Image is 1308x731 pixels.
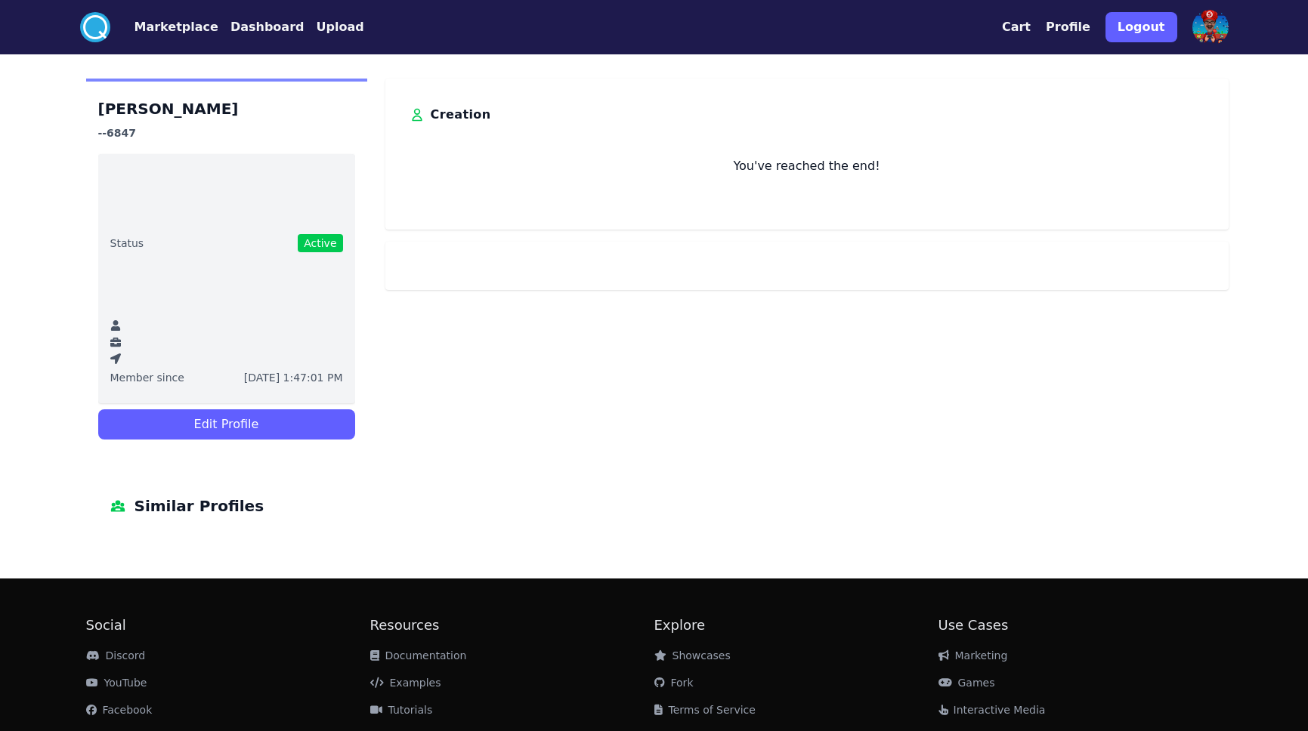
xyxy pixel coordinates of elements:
[1046,18,1090,36] button: Profile
[110,236,144,251] span: Status
[86,615,370,636] h2: Social
[1002,18,1031,36] button: Cart
[654,649,731,662] a: Showcases
[135,494,264,518] span: Similar Profiles
[86,677,147,689] a: YouTube
[98,409,355,440] button: Edit Profile
[431,103,491,127] h3: Creation
[304,18,363,36] a: Upload
[86,649,146,662] a: Discord
[230,18,305,36] button: Dashboard
[1105,6,1177,48] a: Logout
[298,234,342,252] span: Active
[654,615,938,636] h2: Explore
[1192,9,1229,45] img: profile
[86,704,153,716] a: Facebook
[110,18,218,36] a: Marketplace
[654,677,694,689] a: Fork
[135,18,218,36] button: Marketplace
[370,704,433,716] a: Tutorials
[98,124,355,142] h3: --6847
[938,615,1223,636] h2: Use Cases
[98,97,355,121] h1: [PERSON_NAME]
[938,704,1046,716] a: Interactive Media
[654,704,756,716] a: Terms of Service
[1105,12,1177,42] button: Logout
[316,18,363,36] button: Upload
[938,649,1008,662] a: Marketing
[370,649,467,662] a: Documentation
[110,370,184,385] span: Member since
[938,677,995,689] a: Games
[410,157,1204,175] p: You've reached the end!
[370,677,441,689] a: Examples
[218,18,305,36] a: Dashboard
[244,370,343,385] span: [DATE] 1:47:01 PM
[370,615,654,636] h2: Resources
